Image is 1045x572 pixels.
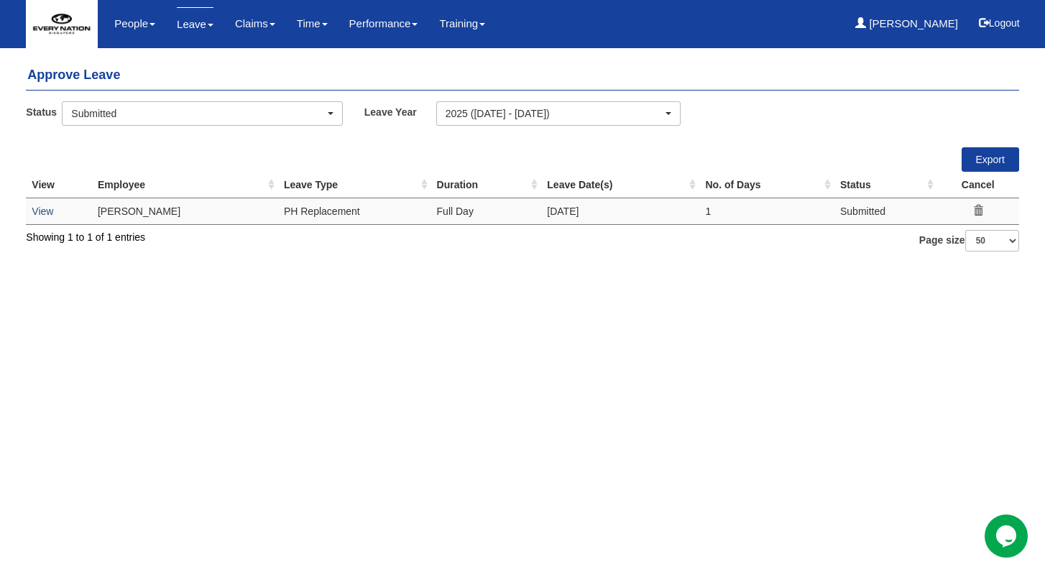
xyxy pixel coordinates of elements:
td: [DATE] [541,198,699,224]
a: Time [297,7,328,40]
th: View [26,172,92,198]
a: View [32,206,53,217]
a: Training [439,7,485,40]
a: Performance [349,7,418,40]
button: Submitted [62,101,342,126]
th: Duration : activate to sort column ascending [431,172,542,198]
div: Submitted [71,106,324,121]
select: Page size [965,230,1019,252]
label: Leave Year [364,101,436,122]
button: Logout [969,6,1030,40]
th: No. of Days : activate to sort column ascending [699,172,834,198]
a: Leave [177,7,213,41]
a: People [114,7,155,40]
button: 2025 ([DATE] - [DATE]) [436,101,681,126]
td: [PERSON_NAME] [92,198,278,224]
th: Cancel [937,172,1019,198]
td: 1 [699,198,834,224]
td: Full Day [431,198,542,224]
iframe: chat widget [985,515,1031,558]
td: PH Replacement [278,198,431,224]
a: [PERSON_NAME] [855,7,958,40]
td: Submitted [834,198,937,224]
label: Page size [919,230,1019,252]
th: Status : activate to sort column ascending [834,172,937,198]
th: Employee : activate to sort column ascending [92,172,278,198]
h4: Approve Leave [26,61,1018,91]
div: 2025 ([DATE] - [DATE]) [446,106,663,121]
a: Claims [235,7,275,40]
label: Status [26,101,62,122]
th: Leave Date(s) : activate to sort column ascending [541,172,699,198]
a: Export [962,147,1019,172]
th: Leave Type : activate to sort column ascending [278,172,431,198]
